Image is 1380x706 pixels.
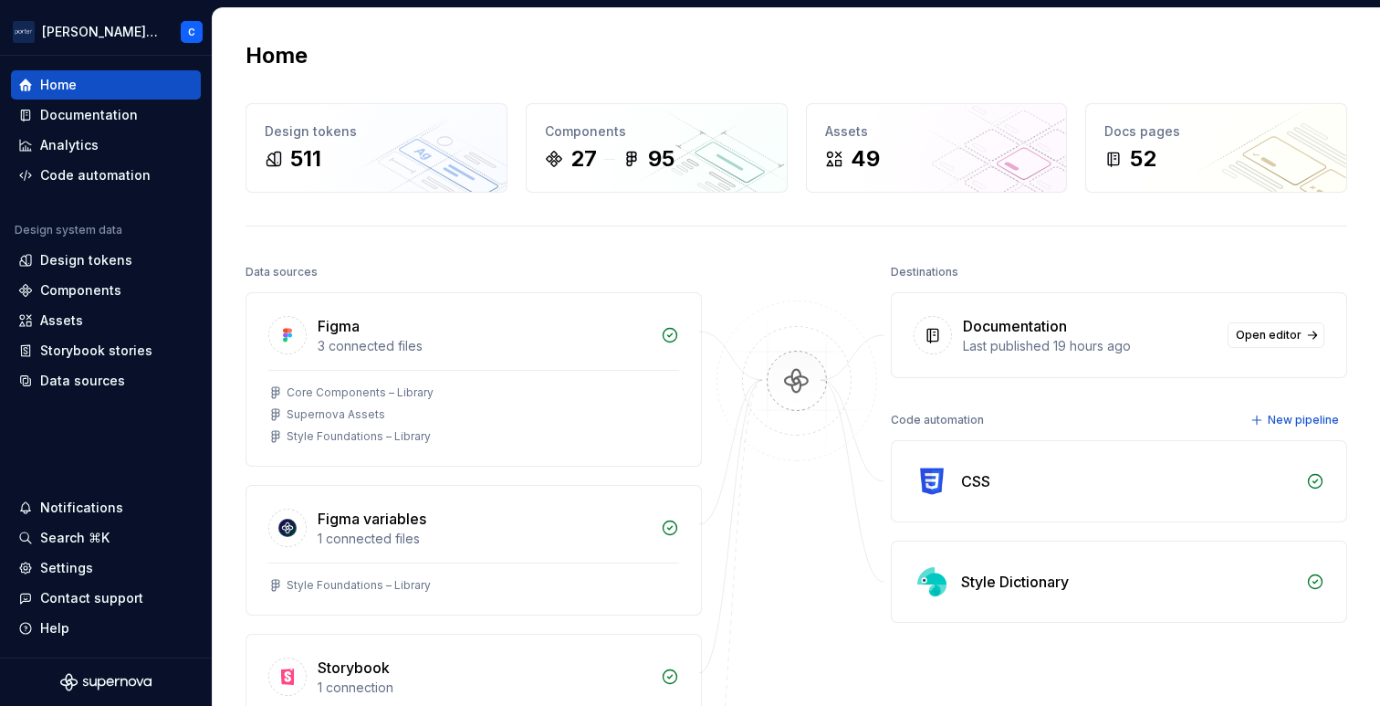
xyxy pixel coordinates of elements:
[246,292,702,467] a: Figma3 connected filesCore Components – LibrarySupernova AssetsStyle Foundations – Library
[318,508,426,530] div: Figma variables
[545,122,768,141] div: Components
[40,106,138,124] div: Documentation
[11,366,201,395] a: Data sources
[648,144,674,174] div: 95
[13,21,35,43] img: f0306bc8-3074-41fb-b11c-7d2e8671d5eb.png
[961,571,1069,593] div: Style Dictionary
[891,407,984,433] div: Code automation
[1268,413,1339,427] span: New pipeline
[188,25,195,39] div: C
[11,131,201,160] a: Analytics
[287,385,434,400] div: Core Components – Library
[963,337,1217,355] div: Last published 19 hours ago
[40,372,125,390] div: Data sources
[1130,144,1156,174] div: 52
[318,530,650,548] div: 1 connected files
[40,342,152,360] div: Storybook stories
[287,578,431,593] div: Style Foundations – Library
[60,673,152,691] svg: Supernova Logo
[246,41,308,70] h2: Home
[11,493,201,522] button: Notifications
[40,619,69,638] div: Help
[40,589,143,607] div: Contact support
[11,161,201,190] a: Code automation
[11,553,201,583] a: Settings
[40,251,132,269] div: Design tokens
[40,166,151,184] div: Code automation
[1228,322,1324,348] a: Open editor
[11,614,201,643] button: Help
[963,315,1067,337] div: Documentation
[40,311,83,330] div: Assets
[40,559,93,577] div: Settings
[318,337,650,355] div: 3 connected files
[318,679,650,697] div: 1 connection
[11,584,201,613] button: Contact support
[4,12,208,51] button: [PERSON_NAME] AirlinesC
[15,223,122,237] div: Design system data
[570,144,597,174] div: 27
[246,103,507,193] a: Design tokens511
[1085,103,1347,193] a: Docs pages52
[961,470,990,492] div: CSS
[891,259,958,285] div: Destinations
[11,246,201,275] a: Design tokens
[318,315,360,337] div: Figma
[11,306,201,335] a: Assets
[11,336,201,365] a: Storybook stories
[11,523,201,553] button: Search ⌘K
[246,485,702,616] a: Figma variables1 connected filesStyle Foundations – Library
[806,103,1068,193] a: Assets49
[290,144,321,174] div: 511
[40,281,121,300] div: Components
[526,103,788,193] a: Components2795
[40,76,77,94] div: Home
[265,122,488,141] div: Design tokens
[40,529,110,547] div: Search ⌘K
[11,70,201,100] a: Home
[851,144,880,174] div: 49
[1236,328,1302,342] span: Open editor
[825,122,1049,141] div: Assets
[11,100,201,130] a: Documentation
[11,276,201,305] a: Components
[40,136,99,154] div: Analytics
[287,407,385,422] div: Supernova Assets
[42,23,159,41] div: [PERSON_NAME] Airlines
[287,429,431,444] div: Style Foundations – Library
[246,259,318,285] div: Data sources
[1104,122,1328,141] div: Docs pages
[40,499,123,517] div: Notifications
[318,657,390,679] div: Storybook
[1245,407,1347,433] button: New pipeline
